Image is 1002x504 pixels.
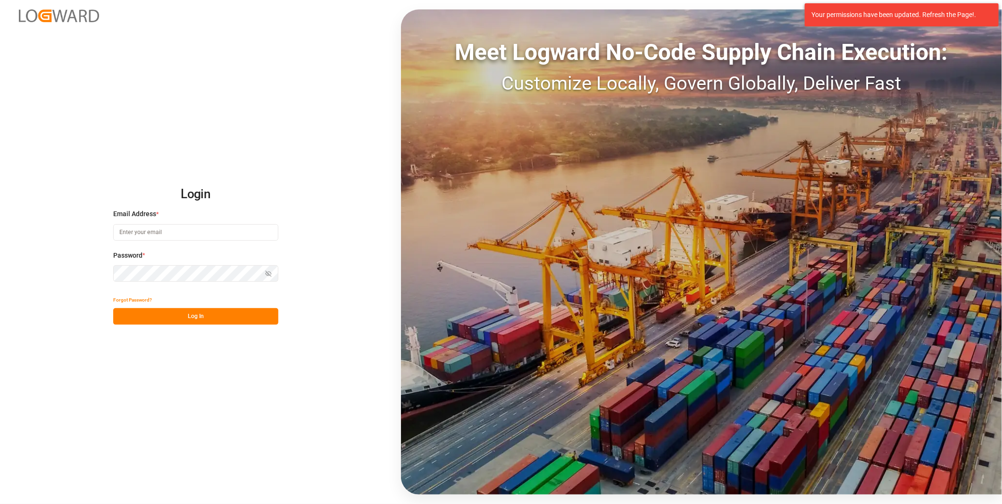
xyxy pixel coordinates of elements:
button: Log In [113,308,278,325]
div: Customize Locally, Govern Globally, Deliver Fast [401,69,1002,98]
button: Forgot Password? [113,292,152,308]
h2: Login [113,179,278,210]
input: Enter your email [113,224,278,241]
div: Your permissions have been updated. Refresh the Page!. [811,10,985,20]
span: Email Address [113,209,156,219]
span: Password [113,251,142,260]
img: Logward_new_orange.png [19,9,99,22]
div: Meet Logward No-Code Supply Chain Execution: [401,35,1002,69]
